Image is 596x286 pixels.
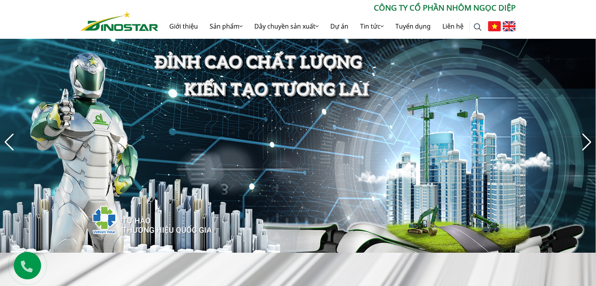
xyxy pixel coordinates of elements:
img: thqg [69,192,213,245]
a: Giới thiệu [163,14,204,39]
a: Tuyển dụng [389,14,437,39]
img: search [474,23,482,31]
div: Previous slide [4,134,14,151]
a: Sản phẩm [204,14,248,39]
a: Nhôm Dinostar [81,10,158,31]
img: Tiếng Việt [488,21,501,31]
a: Liên hệ [437,14,469,39]
img: English [503,21,516,31]
div: Next slide [582,134,592,151]
a: Dự án [324,14,354,39]
a: Tin tức [354,14,389,39]
a: Dây chuyền sản xuất [248,14,324,39]
img: Nhôm Dinostar [81,11,158,31]
p: CÔNG TY CỔ PHẦN NHÔM NGỌC DIỆP [158,2,516,14]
